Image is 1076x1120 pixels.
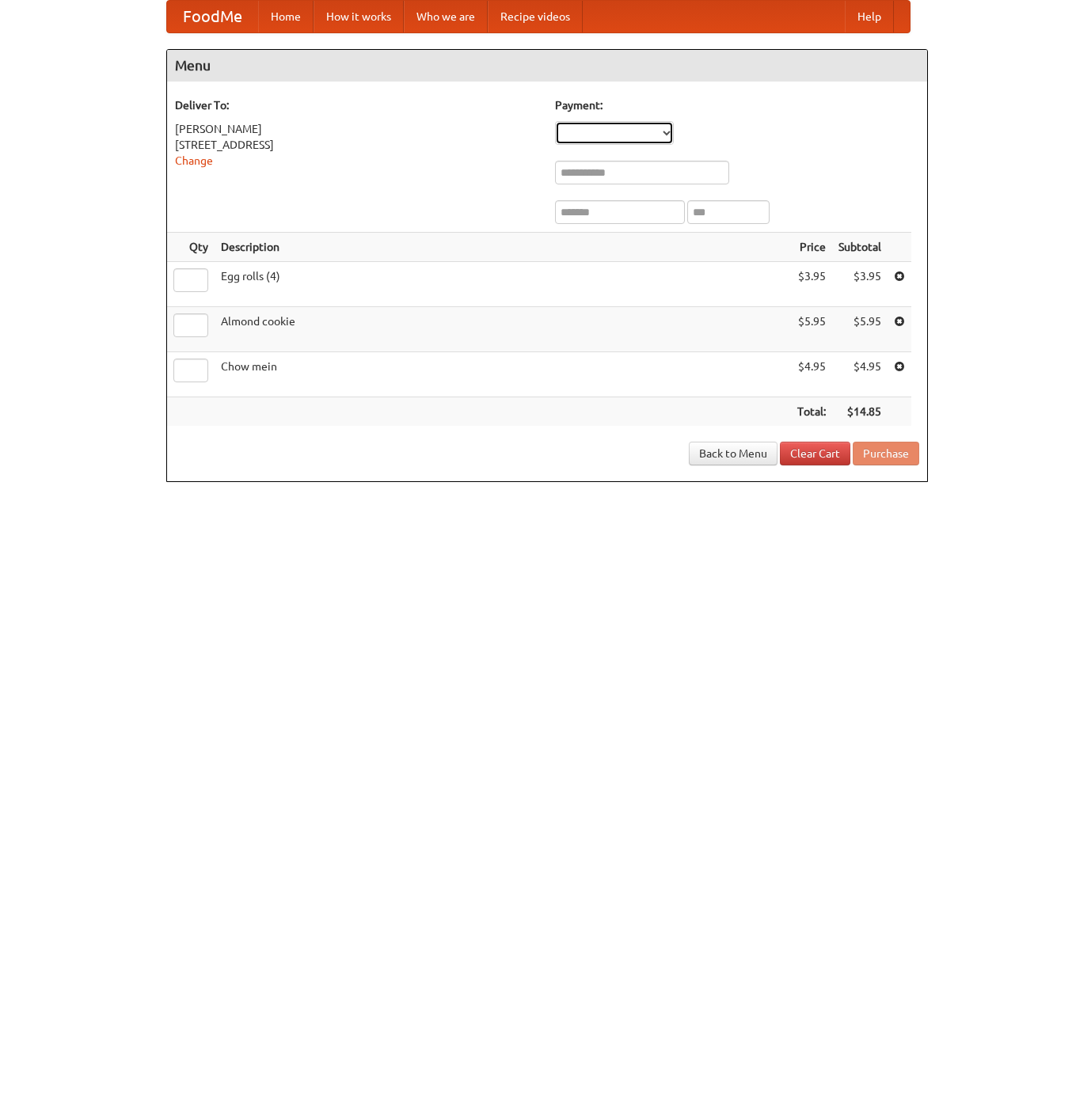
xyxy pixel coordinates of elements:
td: $4.95 [832,352,888,397]
a: FoodMe [167,1,258,32]
a: Change [175,154,213,167]
td: Egg rolls (4) [215,262,791,307]
a: Who we are [404,1,488,32]
div: [STREET_ADDRESS] [175,137,539,153]
th: Total: [791,397,832,427]
th: $14.85 [832,397,888,427]
td: $3.95 [832,262,888,307]
h5: Payment: [555,97,919,113]
td: $4.95 [791,352,832,397]
h5: Deliver To: [175,97,539,113]
div: [PERSON_NAME] [175,121,539,137]
td: $5.95 [791,307,832,352]
a: How it works [314,1,404,32]
a: Back to Menu [689,442,778,465]
th: Subtotal [832,233,888,262]
td: $3.95 [791,262,832,307]
button: Purchase [853,442,919,465]
a: Recipe videos [488,1,583,32]
td: Almond cookie [215,307,791,352]
td: Chow mein [215,352,791,397]
a: Home [258,1,314,32]
th: Price [791,233,832,262]
td: $5.95 [832,307,888,352]
h4: Menu [167,50,927,82]
th: Qty [167,233,215,262]
a: Clear Cart [780,442,850,465]
a: Help [845,1,894,32]
th: Description [215,233,791,262]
